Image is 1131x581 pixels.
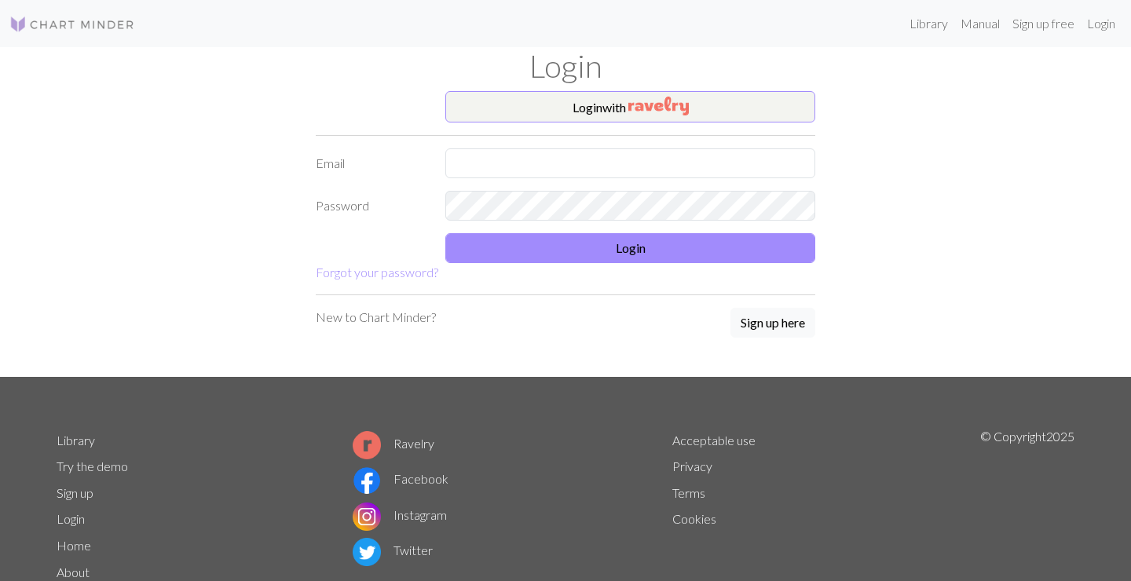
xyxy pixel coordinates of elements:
[57,459,128,473] a: Try the demo
[672,433,756,448] a: Acceptable use
[57,565,90,579] a: About
[903,8,954,39] a: Library
[353,431,381,459] img: Ravelry logo
[57,538,91,553] a: Home
[445,91,815,122] button: Loginwith
[1006,8,1081,39] a: Sign up free
[57,511,85,526] a: Login
[57,433,95,448] a: Library
[954,8,1006,39] a: Manual
[353,471,448,486] a: Facebook
[9,15,135,34] img: Logo
[306,191,436,221] label: Password
[672,485,705,500] a: Terms
[47,47,1084,85] h1: Login
[672,511,716,526] a: Cookies
[353,538,381,566] img: Twitter logo
[57,485,93,500] a: Sign up
[316,308,436,327] p: New to Chart Minder?
[353,543,433,557] a: Twitter
[353,436,434,451] a: Ravelry
[353,502,381,531] img: Instagram logo
[730,308,815,338] button: Sign up here
[628,97,689,115] img: Ravelry
[445,233,815,263] button: Login
[353,507,447,522] a: Instagram
[316,265,438,280] a: Forgot your password?
[730,308,815,339] a: Sign up here
[353,466,381,495] img: Facebook logo
[1081,8,1122,39] a: Login
[306,148,436,178] label: Email
[672,459,712,473] a: Privacy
